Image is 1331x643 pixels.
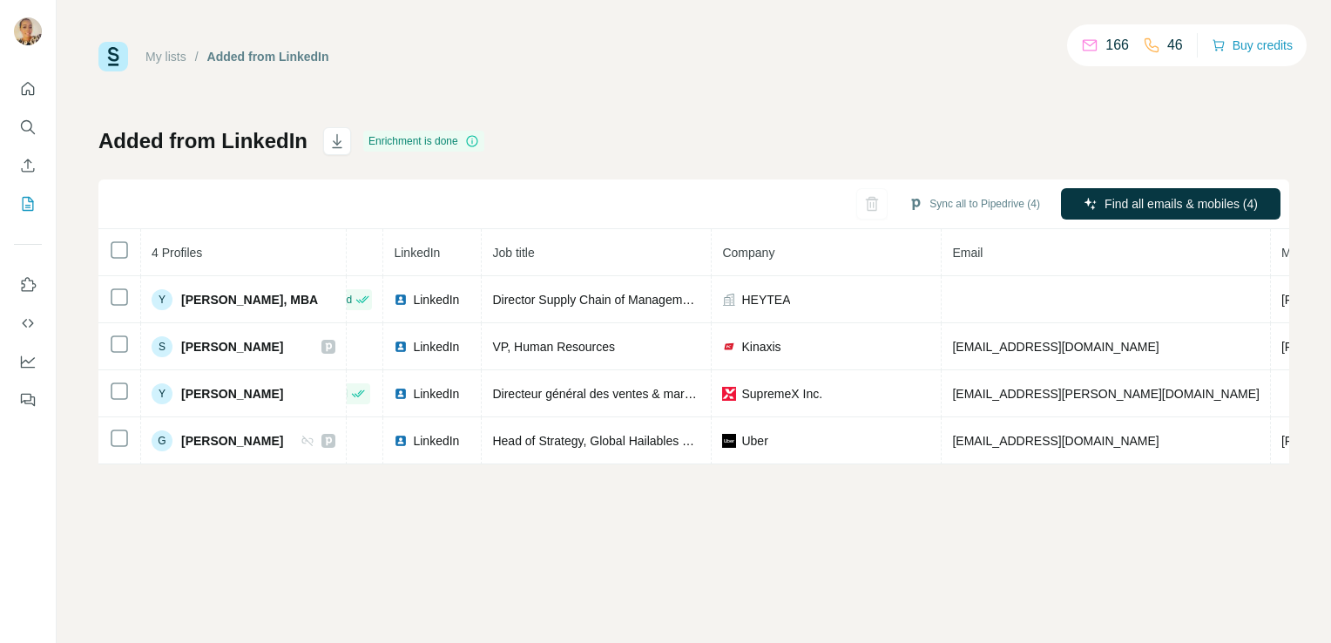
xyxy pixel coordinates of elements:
[181,291,318,308] span: [PERSON_NAME], MBA
[1061,188,1280,220] button: Find all emails & mobiles (4)
[741,338,780,355] span: Kinaxis
[394,434,408,448] img: LinkedIn logo
[98,127,307,155] h1: Added from LinkedIn
[394,293,408,307] img: LinkedIn logo
[181,338,283,355] span: [PERSON_NAME]
[14,269,42,301] button: Use Surfe on LinkedIn
[152,430,172,451] div: G
[492,293,791,307] span: Director Supply Chain of Management(North American)
[492,434,726,448] span: Head of Strategy, Global Hailables Portfolio
[413,385,459,403] span: LinkedIn
[14,188,42,220] button: My lists
[14,346,42,377] button: Dashboard
[722,434,736,448] img: company-logo
[1212,33,1293,58] button: Buy credits
[896,191,1052,217] button: Sync all to Pipedrive (4)
[413,432,459,450] span: LinkedIn
[181,385,283,403] span: [PERSON_NAME]
[952,340,1159,354] span: [EMAIL_ADDRESS][DOMAIN_NAME]
[413,291,459,308] span: LinkedIn
[14,112,42,143] button: Search
[195,48,199,65] li: /
[741,385,822,403] span: SupremeX Inc.
[492,246,534,260] span: Job title
[952,387,1259,401] span: [EMAIL_ADDRESS][PERSON_NAME][DOMAIN_NAME]
[207,48,329,65] div: Added from LinkedIn
[181,432,283,450] span: [PERSON_NAME]
[394,246,440,260] span: LinkedIn
[413,338,459,355] span: LinkedIn
[14,73,42,105] button: Quick start
[145,50,186,64] a: My lists
[1281,246,1317,260] span: Mobile
[952,246,983,260] span: Email
[152,289,172,310] div: Y
[1105,35,1129,56] p: 166
[152,383,172,404] div: Y
[363,131,484,152] div: Enrichment is done
[492,387,717,401] span: Directeur général des ventes & marketing
[722,246,774,260] span: Company
[952,434,1159,448] span: [EMAIL_ADDRESS][DOMAIN_NAME]
[1167,35,1183,56] p: 46
[152,336,172,357] div: S
[14,150,42,181] button: Enrich CSV
[152,246,202,260] span: 4 Profiles
[394,340,408,354] img: LinkedIn logo
[741,432,767,450] span: Uber
[722,340,736,354] img: company-logo
[14,384,42,416] button: Feedback
[14,17,42,45] img: Avatar
[741,291,790,308] span: HEYTEA
[722,387,736,401] img: company-logo
[98,42,128,71] img: Surfe Logo
[394,387,408,401] img: LinkedIn logo
[492,340,615,354] span: VP, Human Resources
[14,308,42,339] button: Use Surfe API
[1105,195,1258,213] span: Find all emails & mobiles (4)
